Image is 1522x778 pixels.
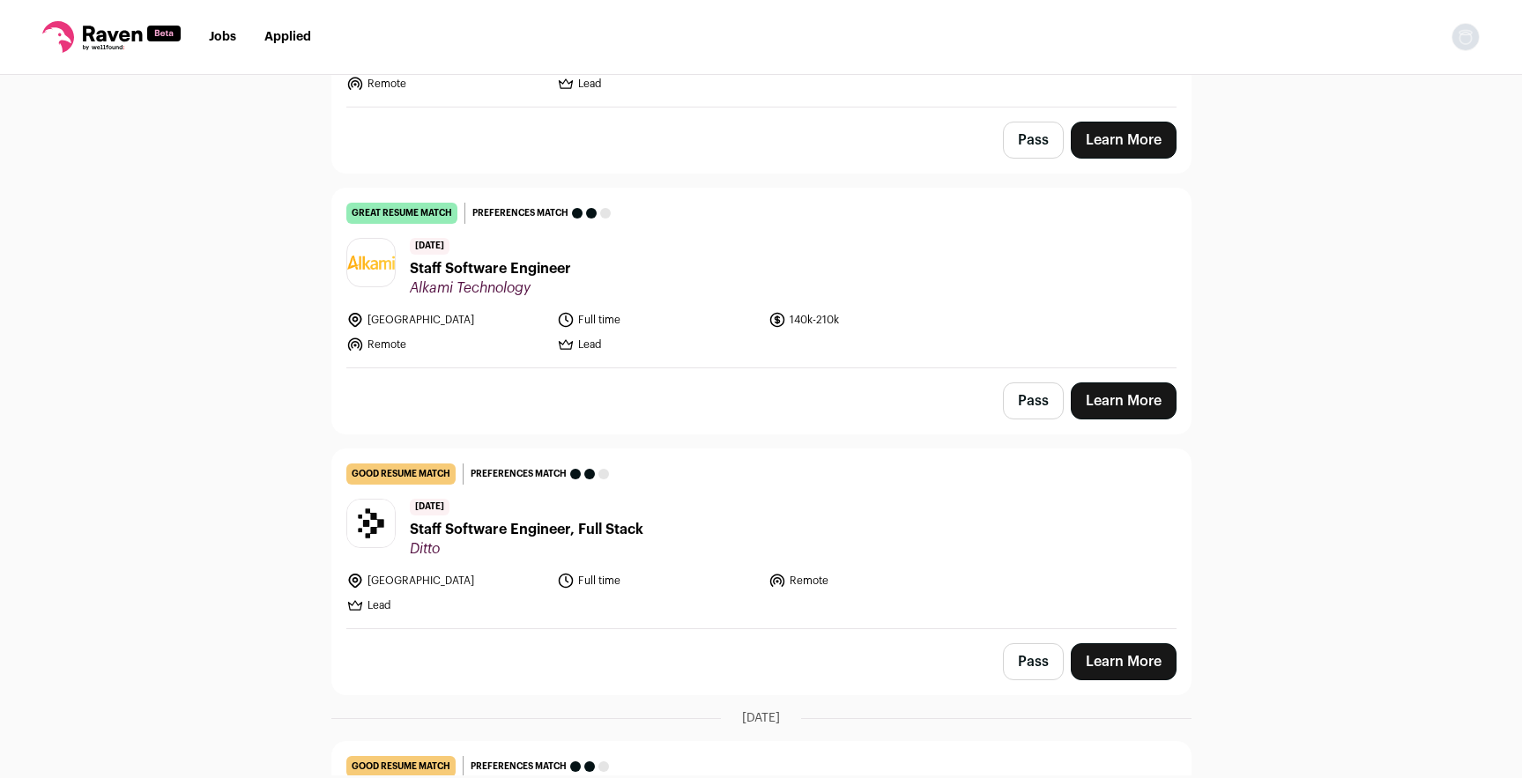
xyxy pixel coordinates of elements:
[1071,643,1177,680] a: Learn More
[1451,23,1480,51] img: nopic.png
[346,336,547,353] li: Remote
[742,709,780,727] span: [DATE]
[410,540,643,558] span: Ditto
[471,758,567,775] span: Preferences match
[410,499,449,515] span: [DATE]
[346,75,547,93] li: Remote
[471,465,567,483] span: Preferences match
[768,311,969,329] li: 140k-210k
[410,258,571,279] span: Staff Software Engineer
[346,311,547,329] li: [GEOGRAPHIC_DATA]
[346,756,456,777] div: good resume match
[768,572,969,589] li: Remote
[557,75,758,93] li: Lead
[346,203,457,224] div: great resume match
[264,31,311,43] a: Applied
[1451,23,1480,51] button: Open dropdown
[1003,382,1064,419] button: Pass
[346,596,547,614] li: Lead
[1071,122,1177,159] a: Learn More
[410,519,643,540] span: Staff Software Engineer, Full Stack
[346,463,456,485] div: good resume match
[209,31,236,43] a: Jobs
[1071,382,1177,419] a: Learn More
[346,572,547,589] li: [GEOGRAPHIC_DATA]
[332,189,1191,367] a: great resume match Preferences match [DATE] Staff Software Engineer Alkami Technology [GEOGRAPHIC...
[410,279,571,297] span: Alkami Technology
[347,497,395,550] img: fb02bf126c14052132a8d0e97567fa10189a7c3babfda48d58d7be9db6dec018.jpg
[557,311,758,329] li: Full time
[332,449,1191,628] a: good resume match Preferences match [DATE] Staff Software Engineer, Full Stack Ditto [GEOGRAPHIC_...
[410,238,449,255] span: [DATE]
[557,572,758,589] li: Full time
[1003,122,1064,159] button: Pass
[1003,643,1064,680] button: Pass
[557,336,758,353] li: Lead
[472,204,568,222] span: Preferences match
[347,256,395,270] img: c845aac2789c1b30fdc3eb4176dac537391df06ed23acd8e89f60a323ad6dbd0.png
